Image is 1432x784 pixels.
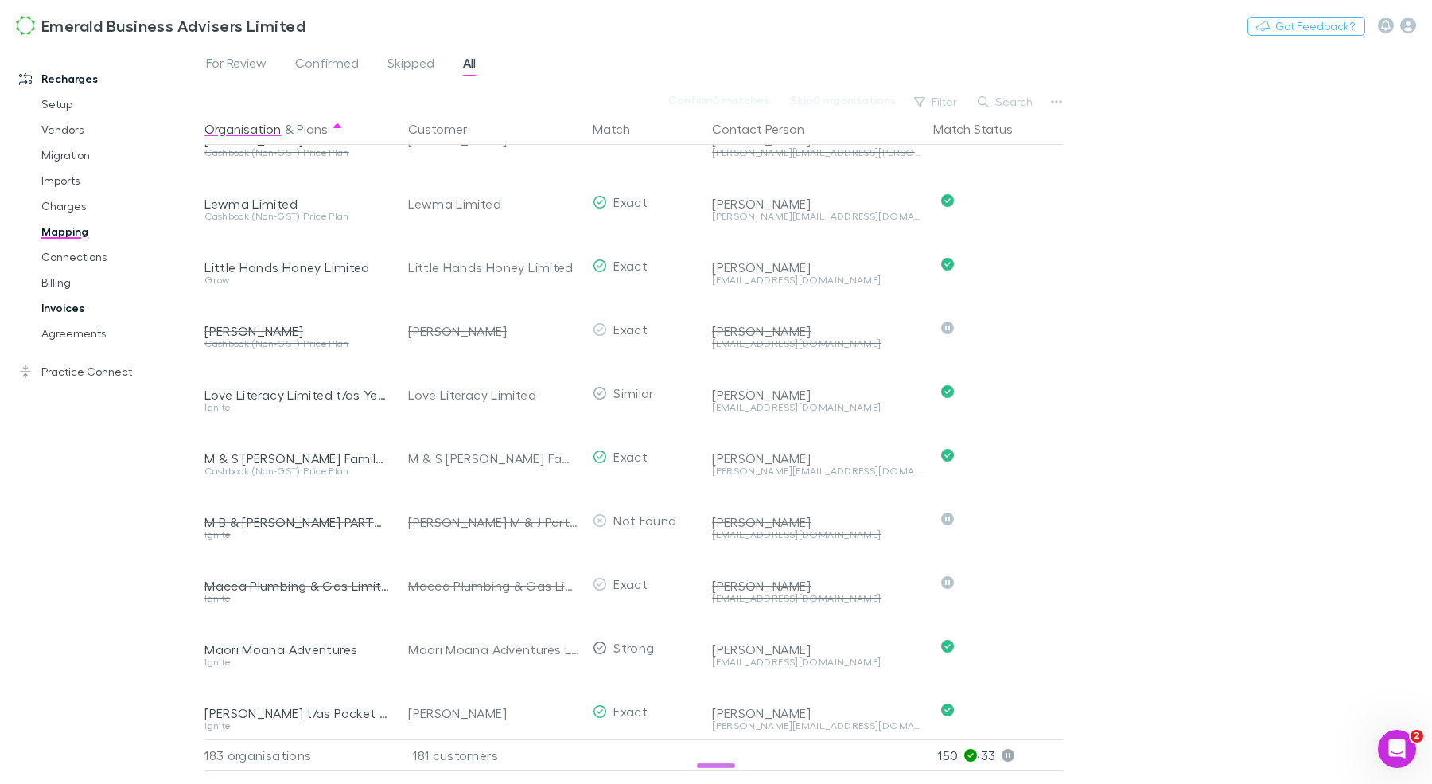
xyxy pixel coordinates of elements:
[204,657,389,667] div: Ignite
[613,640,654,655] span: Strong
[295,55,359,76] span: Confirmed
[395,739,586,771] div: 181 customers
[712,466,920,476] div: [PERSON_NAME][EMAIL_ADDRESS][DOMAIN_NAME]
[658,91,780,110] button: Confirm0 matches
[408,681,580,745] div: [PERSON_NAME]
[941,385,954,398] svg: Confirmed
[613,258,648,273] span: Exact
[780,91,906,110] button: Skip0 organisations
[204,403,389,412] div: Ignite
[712,275,920,285] div: [EMAIL_ADDRESS][DOMAIN_NAME]
[712,212,920,221] div: [PERSON_NAME][EMAIL_ADDRESS][DOMAIN_NAME]
[712,514,920,530] div: [PERSON_NAME]
[204,530,389,540] div: Ignite
[25,219,201,244] a: Mapping
[387,55,434,76] span: Skipped
[613,513,676,528] span: Not Found
[206,55,267,76] span: For Review
[6,6,315,45] a: Emerald Business Advisers Limited
[204,339,389,349] div: Cashbook (Non-GST) Price Plan
[204,721,389,731] div: Ignite
[941,258,954,271] svg: Confirmed
[204,451,389,466] div: M & S [PERSON_NAME] Family Trust
[204,514,389,530] div: M B & [PERSON_NAME] PARTNERSHIP
[941,322,954,334] svg: Skipped
[3,359,201,384] a: Practice Connect
[933,113,1032,145] button: Match Status
[204,323,389,339] div: [PERSON_NAME]
[25,117,201,142] a: Vendors
[1247,17,1365,36] button: Got Feedback?
[712,113,823,145] button: Contact Person
[204,642,389,657] div: Maori Moana Adventures
[941,704,954,716] svg: Confirmed
[1378,730,1416,768] iframe: Intercom live chat
[613,704,648,719] span: Exact
[408,172,580,236] div: Lewma Limited
[25,193,201,219] a: Charges
[204,259,389,275] div: Little Hands Honey Limited
[408,113,486,145] button: Customer
[712,530,920,540] div: [EMAIL_ADDRESS][DOMAIN_NAME]
[712,642,920,657] div: [PERSON_NAME]
[613,322,648,337] span: Exact
[408,363,580,427] div: Love Literacy Limited
[712,196,920,212] div: [PERSON_NAME]
[712,657,920,667] div: [EMAIL_ADDRESS][DOMAIN_NAME]
[712,705,920,721] div: [PERSON_NAME]
[613,194,648,209] span: Exact
[25,244,201,270] a: Connections
[941,449,954,462] svg: Confirmed
[204,275,389,285] div: Grow
[941,194,954,207] svg: Confirmed
[25,92,201,117] a: Setup
[16,16,35,35] img: Emerald Business Advisers Limited's Logo
[204,739,395,771] div: 183 organisations
[941,513,954,525] svg: Skipped
[408,618,580,681] div: Maori Moana Adventures Limited
[408,299,580,363] div: [PERSON_NAME]
[25,270,201,295] a: Billing
[463,55,476,76] span: All
[204,113,389,145] div: &
[25,321,201,346] a: Agreements
[712,339,920,349] div: [EMAIL_ADDRESS][DOMAIN_NAME]
[712,578,920,594] div: [PERSON_NAME]
[204,196,389,212] div: Lewma Limited
[712,148,920,158] div: [PERSON_NAME][EMAIL_ADDRESS][PERSON_NAME][DOMAIN_NAME]
[712,259,920,275] div: [PERSON_NAME]
[297,113,328,145] button: Plans
[712,387,920,403] div: [PERSON_NAME]
[712,594,920,603] div: [EMAIL_ADDRESS][DOMAIN_NAME]
[613,449,648,464] span: Exact
[408,554,580,618] div: Macca Plumbing & Gas Limited
[613,385,654,400] span: Similar
[204,578,389,594] div: Macca Plumbing & Gas Limited
[204,148,389,158] div: Cashbook (Non-GST) Price Plan
[593,113,649,145] button: Match
[204,594,389,603] div: Ignite
[712,721,920,731] div: [PERSON_NAME][EMAIL_ADDRESS][DOMAIN_NAME]
[613,576,648,591] span: Exact
[941,640,954,653] svg: Confirmed
[938,740,1064,770] p: 150 · 33
[3,66,201,92] a: Recharges
[204,705,389,721] div: [PERSON_NAME] t/as Pocket Marketing Limited
[712,403,920,412] div: [EMAIL_ADDRESS][DOMAIN_NAME]
[1411,730,1423,743] span: 2
[204,212,389,221] div: Cashbook (Non-GST) Price Plan
[408,236,580,299] div: Little Hands Honey Limited
[204,113,281,145] button: Organisation
[204,466,389,476] div: Cashbook (Non-GST) Price Plan
[408,490,580,554] div: [PERSON_NAME] M & J Partnership
[712,323,920,339] div: [PERSON_NAME]
[25,168,201,193] a: Imports
[408,427,580,490] div: M & S [PERSON_NAME] Family Trust
[41,16,305,35] h3: Emerald Business Advisers Limited
[25,142,201,168] a: Migration
[970,92,1042,111] button: Search
[204,387,389,403] div: Love Literacy Limited t/as Yeet
[712,451,920,466] div: [PERSON_NAME]
[941,576,954,589] svg: Skipped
